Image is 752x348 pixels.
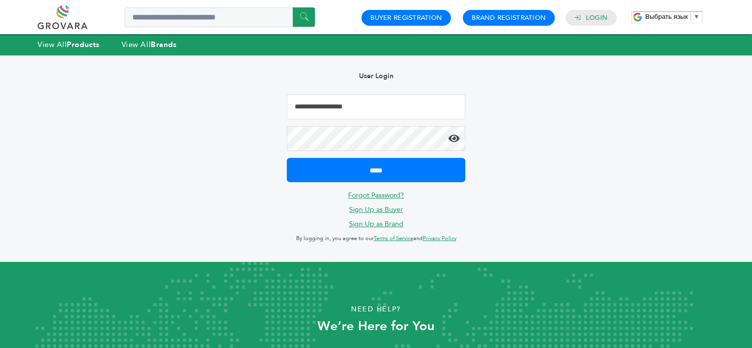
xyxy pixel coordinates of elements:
[67,40,99,50] strong: Products
[151,40,177,50] strong: Brands
[125,7,315,27] input: Search a product or brand...
[374,235,413,242] a: Terms of Service
[122,40,177,50] a: View AllBrands
[690,13,691,20] span: ​
[287,126,465,151] input: Password
[359,71,394,81] b: User Login
[423,235,456,242] a: Privacy Policy
[287,233,465,245] p: By logging in, you agree to our and
[348,191,404,200] a: Forgot Password?
[38,40,100,50] a: View AllProducts
[645,13,688,20] span: Выбрать язык
[693,13,700,20] span: ▼
[349,219,403,229] a: Sign Up as Brand
[645,13,700,20] a: Выбрать язык​
[38,302,714,317] p: Need Help?
[317,317,435,335] strong: We’re Here for You
[586,13,608,22] a: Login
[349,205,403,214] a: Sign Up as Buyer
[287,95,465,119] input: Email Address
[472,13,546,22] a: Brand Registration
[370,13,442,22] a: Buyer Registration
